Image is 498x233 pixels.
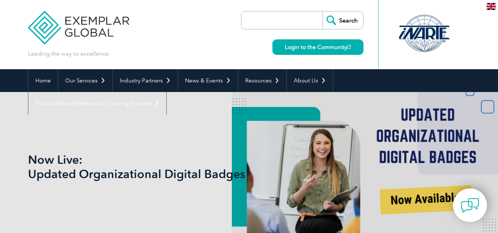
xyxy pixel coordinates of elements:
[28,50,109,58] p: Leading the way to excellence
[323,11,363,29] input: Search
[238,69,286,92] a: Resources
[347,45,351,49] img: open_square.png
[113,69,178,92] a: Industry Partners
[28,92,166,115] a: Find Certified Professional / Training Provider
[461,196,479,215] img: contact-chat.png
[287,69,333,92] a: About Us
[58,69,112,92] a: Our Services
[28,69,58,92] a: Home
[272,39,363,55] a: Login to the Community
[487,3,496,10] img: en
[178,69,238,92] a: News & Events
[28,152,311,181] h1: Now Live: Updated Organizational Digital Badges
